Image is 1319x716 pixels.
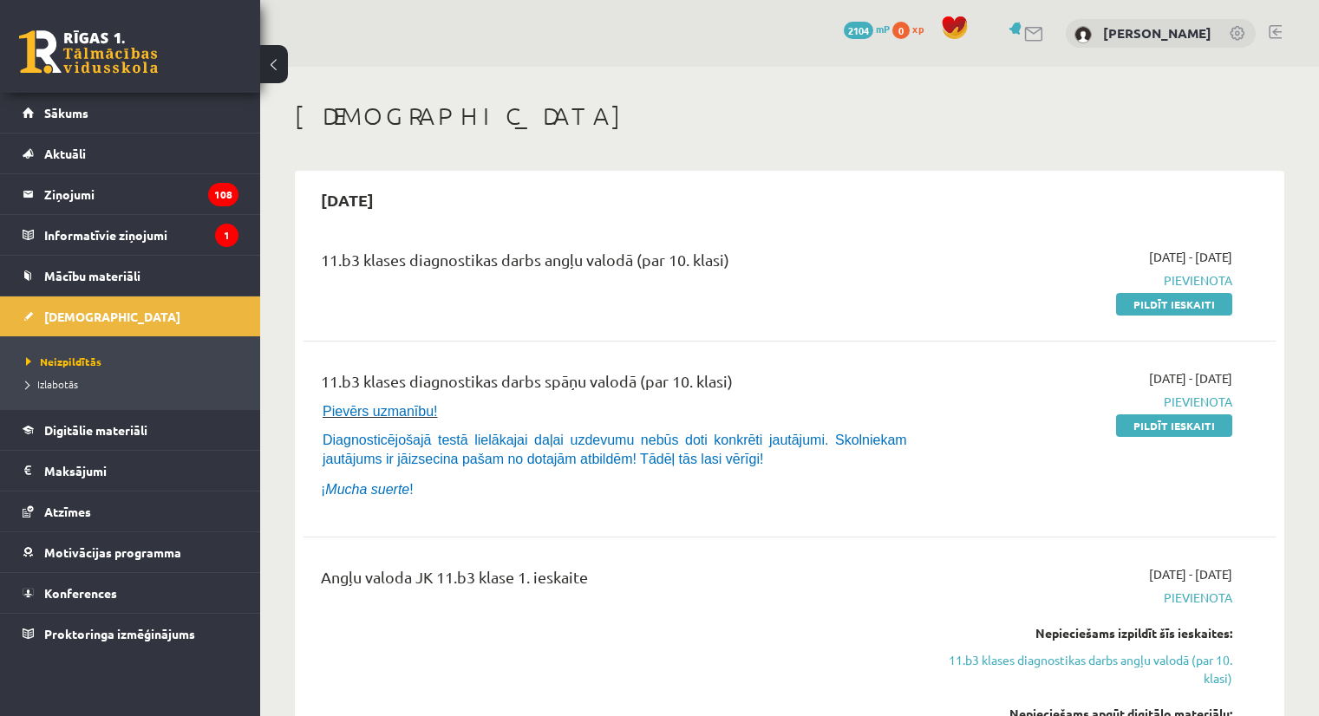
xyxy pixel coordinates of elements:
span: Diagnosticējošajā testā lielākajai daļai uzdevumu nebūs doti konkrēti jautājumi. Skolniekam jautā... [323,433,907,466]
div: Angļu valoda JK 11.b3 klase 1. ieskaite [321,565,920,597]
a: 11.b3 klases diagnostikas darbs angļu valodā (par 10. klasi) [946,651,1232,687]
span: Motivācijas programma [44,544,181,560]
span: [DATE] - [DATE] [1149,248,1232,266]
div: 11.b3 klases diagnostikas darbs angļu valodā (par 10. klasi) [321,248,920,280]
a: Izlabotās [26,376,243,392]
span: [DATE] - [DATE] [1149,369,1232,387]
a: Proktoringa izmēģinājums [23,614,238,654]
a: Rīgas 1. Tālmācības vidusskola [19,30,158,74]
span: 0 [892,22,910,39]
a: Digitālie materiāli [23,410,238,450]
a: 0 xp [892,22,932,36]
span: Pievienota [946,393,1232,411]
img: Tīna Treija [1074,26,1092,43]
div: 11.b3 klases diagnostikas darbs spāņu valodā (par 10. klasi) [321,369,920,401]
span: [DATE] - [DATE] [1149,565,1232,583]
i: Mucha suerte [325,482,409,497]
span: Neizpildītās [26,355,101,368]
legend: Maksājumi [44,451,238,491]
i: 1 [215,224,238,247]
a: Motivācijas programma [23,532,238,572]
a: Maksājumi [23,451,238,491]
span: Konferences [44,585,117,601]
a: Ziņojumi108 [23,174,238,214]
span: [DEMOGRAPHIC_DATA] [44,309,180,324]
span: Aktuāli [44,146,86,161]
span: Pievērs uzmanību! [323,404,438,419]
legend: Ziņojumi [44,174,238,214]
span: Atzīmes [44,504,91,519]
i: 108 [208,183,238,206]
span: Proktoringa izmēģinājums [44,626,195,641]
span: xp [912,22,924,36]
div: Nepieciešams izpildīt šīs ieskaites: [946,624,1232,642]
a: Pildīt ieskaiti [1116,293,1232,316]
a: Informatīvie ziņojumi1 [23,215,238,255]
legend: Informatīvie ziņojumi [44,215,238,255]
span: Pievienota [946,271,1232,290]
a: Neizpildītās [26,354,243,369]
a: Sākums [23,93,238,133]
span: Digitālie materiāli [44,422,147,438]
a: [PERSON_NAME] [1103,24,1211,42]
a: Konferences [23,573,238,613]
span: Sākums [44,105,88,120]
span: 2104 [844,22,873,39]
span: Mācību materiāli [44,268,140,283]
a: Atzīmes [23,491,238,531]
a: 2104 mP [844,22,890,36]
a: Aktuāli [23,133,238,173]
span: ¡ ! [321,482,414,497]
a: [DEMOGRAPHIC_DATA] [23,296,238,336]
a: Pildīt ieskaiti [1116,414,1232,437]
span: Izlabotās [26,377,78,391]
span: mP [876,22,890,36]
span: Pievienota [946,589,1232,607]
a: Mācību materiāli [23,256,238,296]
h1: [DEMOGRAPHIC_DATA] [295,101,1284,131]
h2: [DATE] [304,179,391,220]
